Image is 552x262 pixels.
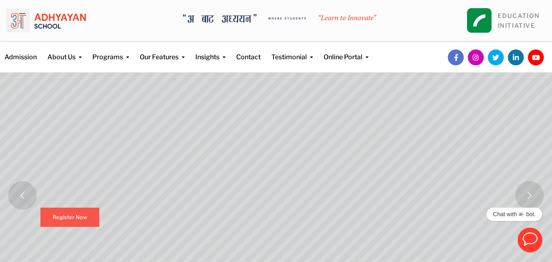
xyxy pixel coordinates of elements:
a: Online Portal [324,41,369,62]
img: logo [6,6,86,35]
a: Programs [92,41,129,62]
p: Chat with अ- bot. [493,211,536,218]
a: Register Now [40,208,99,227]
a: Our Features [140,41,185,62]
a: Contact [236,41,261,62]
a: Testimonial [271,41,313,62]
a: About Us [47,41,82,62]
a: EDUCATIONINITIATIVE [498,12,540,29]
img: square_leapfrog [467,8,492,33]
a: Admission [4,41,37,62]
img: A Bata Adhyayan where students learn to Innovate [183,14,376,23]
a: Insights [195,41,226,62]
